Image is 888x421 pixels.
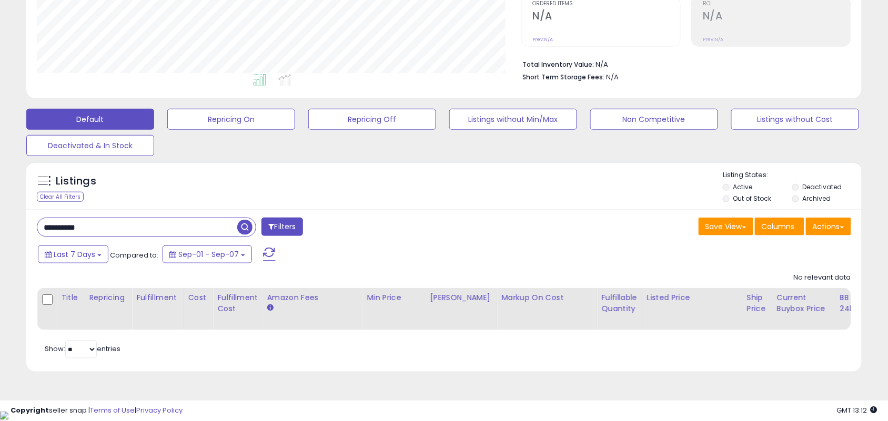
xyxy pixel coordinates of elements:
label: Archived [803,194,831,203]
div: Fulfillment [136,292,179,303]
th: The percentage added to the cost of goods (COGS) that forms the calculator for Min & Max prices. [497,288,597,330]
div: Markup on Cost [501,292,592,303]
label: Out of Stock [733,194,772,203]
div: [PERSON_NAME] [430,292,492,303]
div: Listed Price [647,292,738,303]
strong: Copyright [11,405,49,415]
button: Non Competitive [590,109,718,130]
div: seller snap | | [11,406,183,416]
label: Active [733,182,753,191]
button: Repricing On [167,109,295,130]
div: Fulfillable Quantity [601,292,638,314]
button: Deactivated & In Stock [26,135,154,156]
div: Title [61,292,80,303]
small: Prev: N/A [533,36,553,43]
label: Deactivated [803,182,842,191]
div: Min Price [367,292,421,303]
span: Ordered Items [533,1,681,7]
div: No relevant data [794,273,851,283]
div: Repricing [89,292,127,303]
span: Show: entries [45,344,120,354]
span: N/A [607,72,619,82]
button: Filters [261,218,302,236]
button: Columns [755,218,804,235]
div: Ship Price [747,292,768,314]
button: Default [26,109,154,130]
small: Prev: N/A [703,36,723,43]
span: Compared to: [110,250,158,260]
a: Privacy Policy [136,405,183,415]
button: Listings without Cost [731,109,859,130]
button: Listings without Min/Max [449,109,577,130]
div: Cost [188,292,209,303]
button: Actions [806,218,851,235]
h2: N/A [533,10,681,24]
button: Last 7 Days [38,245,108,263]
small: Amazon Fees. [267,303,273,313]
div: Amazon Fees [267,292,358,303]
span: 2025-09-15 13:12 GMT [837,405,877,415]
li: N/A [523,57,844,70]
div: Fulfillment Cost [217,292,258,314]
div: Current Buybox Price [777,292,831,314]
span: Sep-01 - Sep-07 [178,249,239,260]
p: Listing States: [723,170,862,180]
div: Clear All Filters [37,192,84,202]
button: Sep-01 - Sep-07 [163,245,252,263]
a: Terms of Use [90,405,135,415]
h5: Listings [56,174,96,189]
button: Save View [699,218,753,235]
span: ROI [703,1,851,7]
span: Last 7 Days [54,249,95,260]
div: BB Share 24h. [840,292,879,314]
h2: N/A [703,10,851,24]
b: Total Inventory Value: [523,60,594,69]
span: Columns [762,221,795,232]
button: Repricing Off [308,109,436,130]
b: Short Term Storage Fees: [523,73,605,81]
